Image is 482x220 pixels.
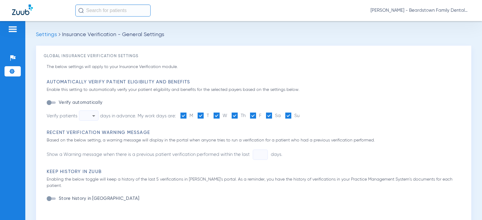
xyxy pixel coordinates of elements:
[36,32,57,37] span: Settings
[47,87,464,93] p: Enable this setting to automatically verify your patient eligibility and benefits for the selecte...
[198,113,209,119] label: T
[58,196,139,202] label: Store history in [GEOGRAPHIC_DATA]
[78,8,84,13] img: Search Icon
[47,137,464,144] p: Based on the below setting, a warning message will display in the portal when anyone tries to run...
[47,64,464,70] p: The below settings will apply to your Insurance Verification module.
[250,113,261,119] label: F
[138,114,176,118] span: My work days are:
[58,100,102,106] label: Verify automatically
[47,150,282,160] li: Show a Warning message when there is a previous patient verification performed within the last days.
[266,113,281,119] label: Sa
[47,79,464,85] h3: Automatically Verify Patient Eligibility and Benefits
[62,32,164,37] span: Insurance Verification - General Settings
[44,53,464,59] h3: Global Insurance Verification Settings
[371,8,470,14] span: [PERSON_NAME] - Beardstown Family Dental
[180,113,193,119] label: M
[47,169,464,175] h3: Keep History in Zuub
[75,5,151,17] input: Search for patients
[8,26,17,33] img: hamburger-icon
[47,130,464,136] h3: Recent Verification Warning Message
[285,113,299,119] label: Su
[214,113,227,119] label: W
[232,113,246,119] label: Th
[47,110,136,121] div: Verify patients days in advance.
[12,5,33,15] img: Zuub Logo
[47,176,464,189] p: Enabling the below toggle will keep a history of the last 5 verifications in [PERSON_NAME]'s port...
